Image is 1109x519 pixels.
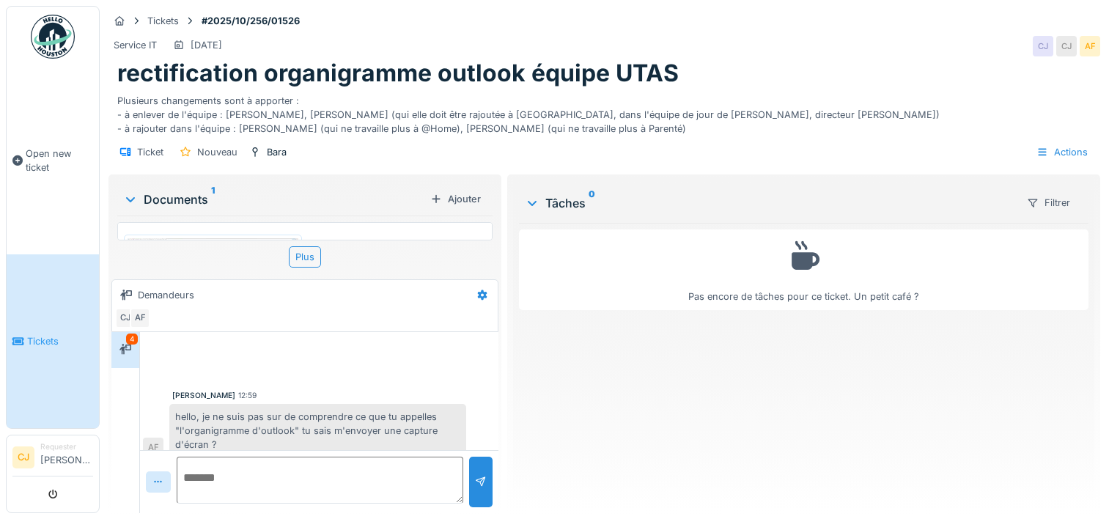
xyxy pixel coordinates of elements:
a: Open new ticket [7,67,99,254]
h1: rectification organigramme outlook équipe UTAS [117,59,679,87]
div: [DATE] [191,38,222,52]
div: 12:59 [238,390,257,401]
div: Requester [40,441,93,452]
span: Open new ticket [26,147,93,174]
sup: 0 [589,194,595,212]
div: Pas encore de tâches pour ce ticket. Un petit café ? [528,236,1079,304]
div: [PERSON_NAME] [172,390,235,401]
div: Plus [289,246,321,268]
a: CJ Requester[PERSON_NAME] [12,441,93,476]
div: CJ [1056,36,1077,56]
div: Plusieurs changements sont à apporter : - à enlever de l'équipe : [PERSON_NAME], [PERSON_NAME] (q... [117,88,1091,136]
div: hello, je ne suis pas sur de comprendre ce que tu appelles "l'organigramme d'outlook" tu sais m'e... [169,404,466,458]
div: Demandeurs [138,288,194,302]
span: Tickets [27,334,93,348]
div: CJ [115,308,136,328]
div: AF [143,438,163,458]
div: Actions [1030,141,1094,163]
img: ragnrb5jsps91g3jiw0pbvra3slw [128,238,298,338]
div: Service IT [114,38,157,52]
li: CJ [12,446,34,468]
sup: 1 [211,191,215,208]
div: Tickets [147,14,179,28]
div: AF [130,308,150,328]
a: Tickets [7,254,99,428]
li: [PERSON_NAME] [40,441,93,473]
div: Ticket [137,145,163,159]
div: AF [1080,36,1100,56]
div: Tâches [525,194,1014,212]
img: Badge_color-CXgf-gQk.svg [31,15,75,59]
strong: #2025/10/256/01526 [196,14,306,28]
div: 4 [126,334,138,345]
div: Documents [123,191,424,208]
div: CJ [1033,36,1053,56]
div: Ajouter [424,189,487,209]
div: Filtrer [1020,192,1077,213]
div: Nouveau [197,145,237,159]
div: Bara [267,145,287,159]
